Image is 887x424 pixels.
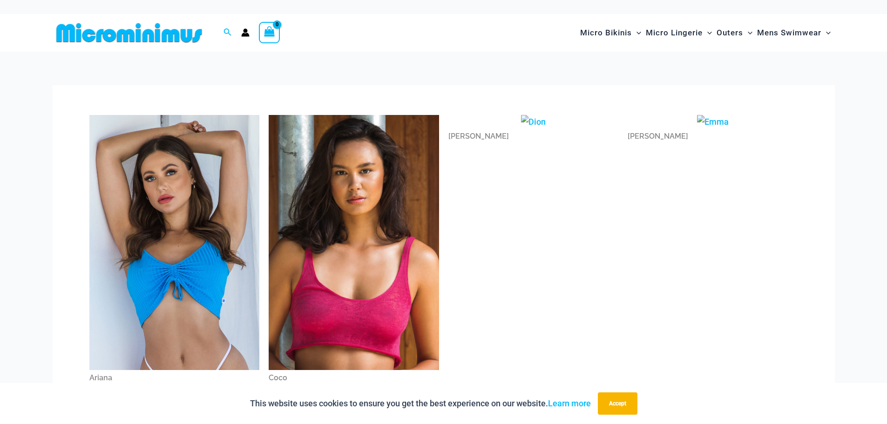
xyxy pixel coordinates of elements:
div: Coco [269,370,439,386]
a: CocoCoco [269,115,439,386]
a: Dion[PERSON_NAME] [448,115,619,145]
nav: Site Navigation [576,17,835,48]
img: Ariana [89,115,260,370]
div: [PERSON_NAME] [628,128,798,144]
span: Outers [717,21,743,45]
img: Emma [697,115,729,129]
button: Accept [598,392,637,415]
span: Mens Swimwear [757,21,821,45]
img: Dion [521,115,546,129]
a: Account icon link [241,28,250,37]
a: Learn more [548,398,591,408]
span: Micro Lingerie [646,21,703,45]
a: Micro LingerieMenu ToggleMenu Toggle [643,19,714,47]
a: Mens SwimwearMenu ToggleMenu Toggle [755,19,833,47]
span: Menu Toggle [821,21,831,45]
p: This website uses cookies to ensure you get the best experience on our website. [250,397,591,411]
a: Micro BikinisMenu ToggleMenu Toggle [578,19,643,47]
a: OutersMenu ToggleMenu Toggle [714,19,755,47]
a: View Shopping Cart, empty [259,22,280,43]
img: Coco [269,115,439,370]
span: Menu Toggle [703,21,712,45]
a: Search icon link [223,27,232,39]
a: Emma[PERSON_NAME] [628,115,798,145]
div: [PERSON_NAME] [448,128,619,144]
span: Menu Toggle [632,21,641,45]
span: Menu Toggle [743,21,752,45]
div: Ariana [89,370,260,386]
a: ArianaAriana [89,115,260,386]
span: Micro Bikinis [580,21,632,45]
img: MM SHOP LOGO FLAT [53,22,206,43]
